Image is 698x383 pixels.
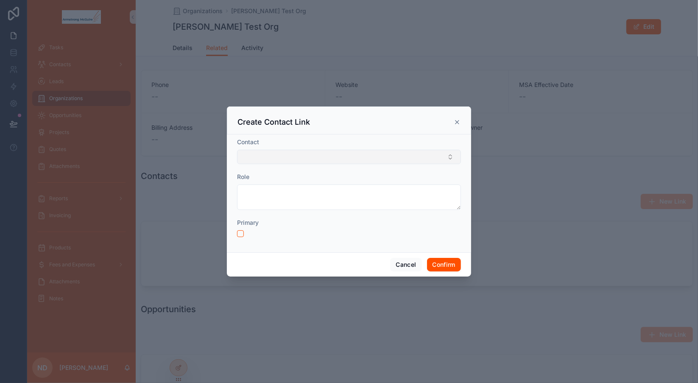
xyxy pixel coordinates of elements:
button: Cancel [390,258,422,271]
button: Select Button [237,150,461,164]
span: Contact [237,138,259,145]
span: Role [237,173,249,180]
span: Primary [237,219,259,226]
h3: Create Contact Link [237,117,310,127]
button: Confirm [427,258,461,271]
